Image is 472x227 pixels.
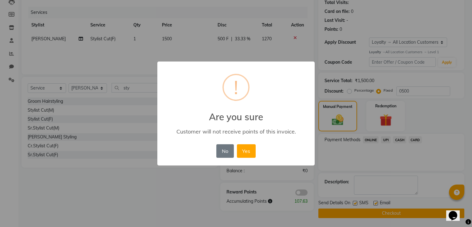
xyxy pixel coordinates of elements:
[446,202,466,221] iframe: chat widget
[216,144,234,158] button: No
[157,104,315,122] h2: Are you sure
[166,128,306,135] div: Customer will not receive points of this invoice.
[237,144,256,158] button: Yes
[234,75,238,100] div: !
